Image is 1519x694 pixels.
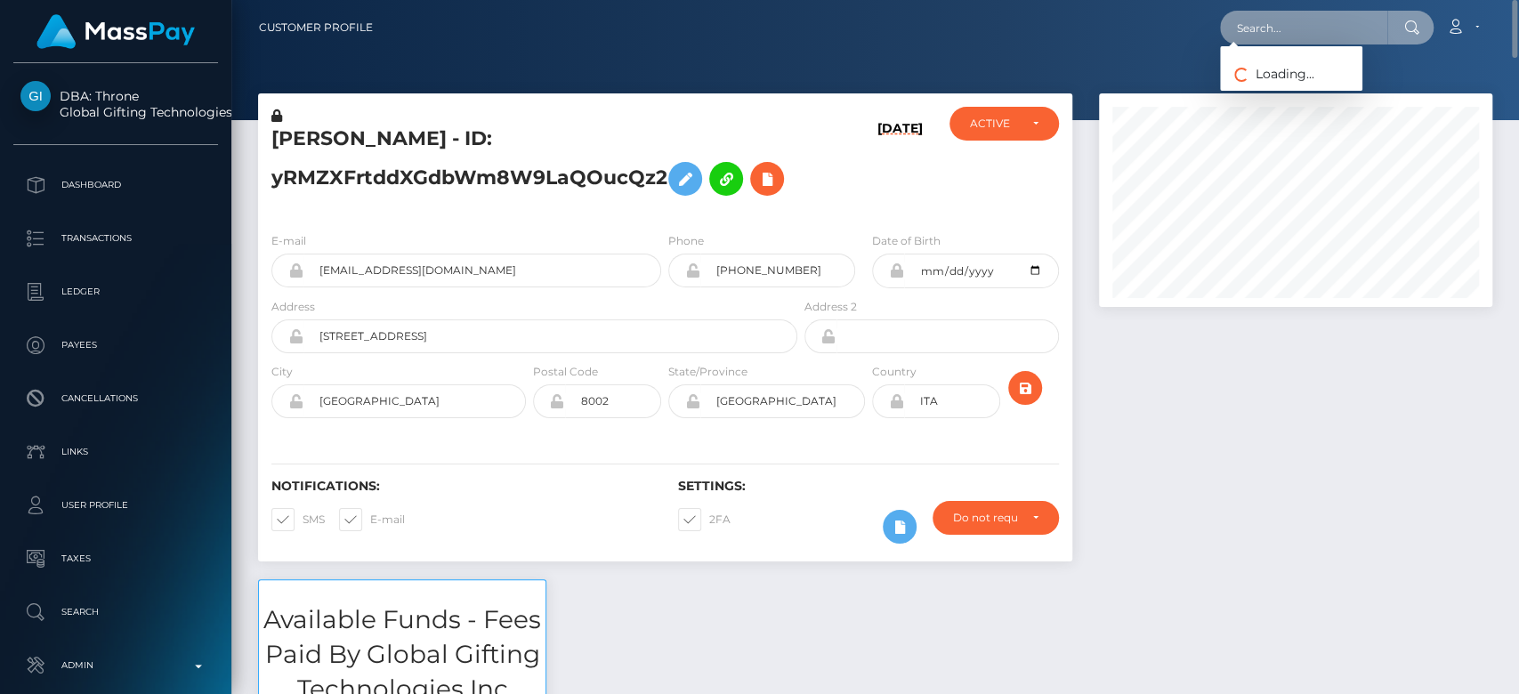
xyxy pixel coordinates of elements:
a: Taxes [13,537,218,581]
label: E-mail [339,508,405,531]
h5: [PERSON_NAME] - ID: yRMZXFrtddXGdbWm8W9LaQOucQz2 [271,125,788,205]
span: Loading... [1220,66,1314,82]
p: Links [20,439,211,465]
p: User Profile [20,492,211,519]
a: Dashboard [13,163,218,207]
label: Address [271,299,315,315]
p: Search [20,599,211,625]
a: Ledger [13,270,218,314]
a: Transactions [13,216,218,261]
label: City [271,364,293,380]
div: Do not require [953,511,1017,525]
button: ACTIVE [949,107,1058,141]
img: MassPay Logo [36,14,195,49]
button: Do not require [933,501,1058,535]
input: Search... [1220,11,1387,44]
h6: Settings: [678,479,1058,494]
label: Postal Code [533,364,598,380]
a: Payees [13,323,218,367]
h6: [DATE] [877,121,923,211]
div: ACTIVE [970,117,1017,131]
p: Transactions [20,225,211,252]
label: E-mail [271,233,306,249]
label: SMS [271,508,325,531]
p: Taxes [20,545,211,572]
a: Search [13,590,218,634]
img: Global Gifting Technologies Inc [20,81,51,111]
a: Links [13,430,218,474]
label: Country [872,364,917,380]
a: User Profile [13,483,218,528]
label: 2FA [678,508,731,531]
span: DBA: Throne Global Gifting Technologies Inc [13,88,218,120]
p: Ledger [20,278,211,305]
a: Admin [13,643,218,688]
p: Cancellations [20,385,211,412]
label: Date of Birth [872,233,941,249]
a: Cancellations [13,376,218,421]
p: Dashboard [20,172,211,198]
label: Address 2 [804,299,857,315]
h6: Notifications: [271,479,651,494]
a: Customer Profile [259,9,373,46]
p: Admin [20,652,211,679]
label: State/Province [668,364,747,380]
label: Phone [668,233,704,249]
p: Payees [20,332,211,359]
